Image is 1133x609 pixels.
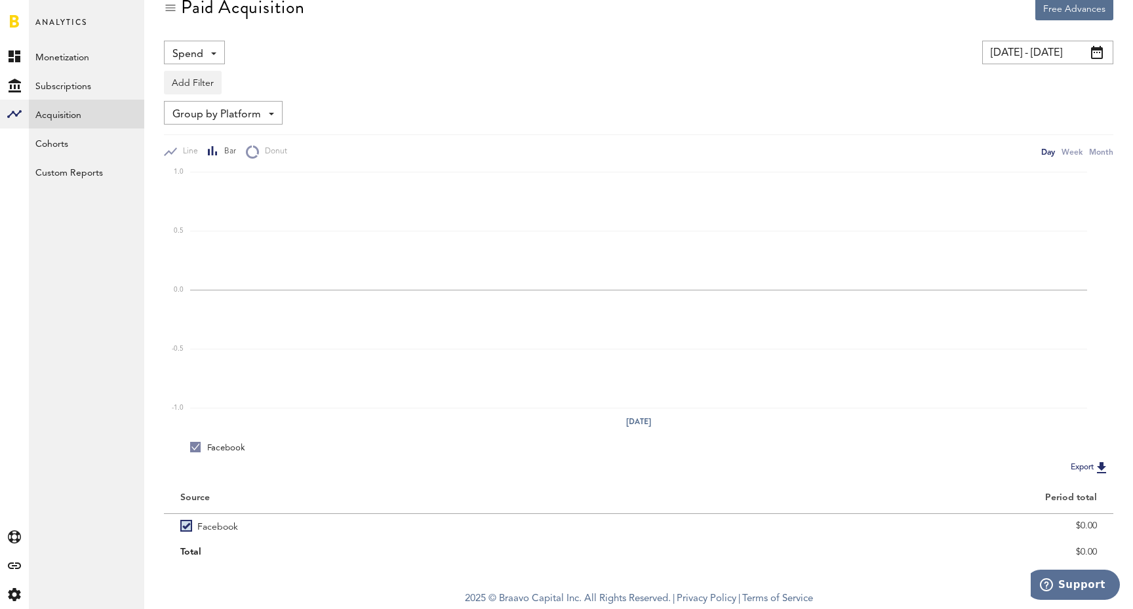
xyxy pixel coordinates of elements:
div: Facebook [190,442,245,454]
a: Acquisition [29,100,144,128]
button: Export [1067,459,1113,476]
img: Export [1094,460,1109,475]
a: Custom Reports [29,157,144,186]
span: Facebook [197,514,238,537]
text: -0.5 [172,345,184,352]
a: Privacy Policy [677,594,736,604]
button: Add Filter [164,71,222,94]
div: Week [1062,145,1083,159]
span: Spend [172,43,203,66]
div: Total [180,542,622,562]
span: Line [177,146,198,157]
div: Month [1089,145,1113,159]
a: Cohorts [29,128,144,157]
div: Source [180,492,210,503]
text: [DATE] [626,416,651,427]
a: Monetization [29,42,144,71]
text: -1.0 [172,404,184,411]
span: Bar [218,146,236,157]
span: Donut [259,146,287,157]
text: 0.5 [174,227,184,234]
iframe: Opens a widget where you can find more information [1031,570,1120,602]
div: $0.00 [655,542,1097,562]
text: 1.0 [174,168,184,175]
div: Period total [655,492,1097,503]
span: Analytics [35,14,87,42]
text: 0.0 [174,286,184,293]
span: 2025 © Braavo Capital Inc. All Rights Reserved. [465,589,671,609]
div: Day [1041,145,1055,159]
a: Subscriptions [29,71,144,100]
span: Group by Platform [172,104,261,126]
div: $0.00 [655,516,1097,536]
a: Terms of Service [742,594,813,604]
